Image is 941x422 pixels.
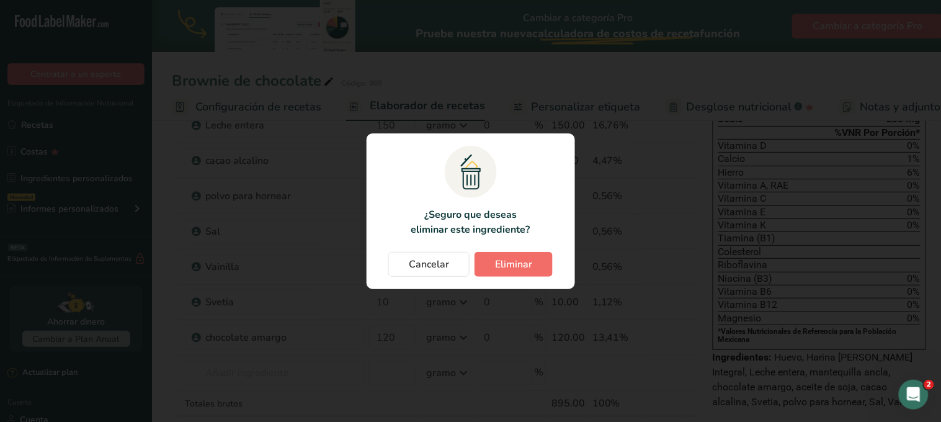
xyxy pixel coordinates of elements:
[388,252,470,277] button: Cancelar
[475,252,553,277] button: Eliminar
[899,380,929,410] iframe: Chat en vivo de Intercom
[406,207,535,237] p: ¿Seguro que deseas eliminar este ingrediente?
[927,380,932,388] font: 2
[495,257,532,272] span: Eliminar
[409,257,449,272] span: Cancelar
